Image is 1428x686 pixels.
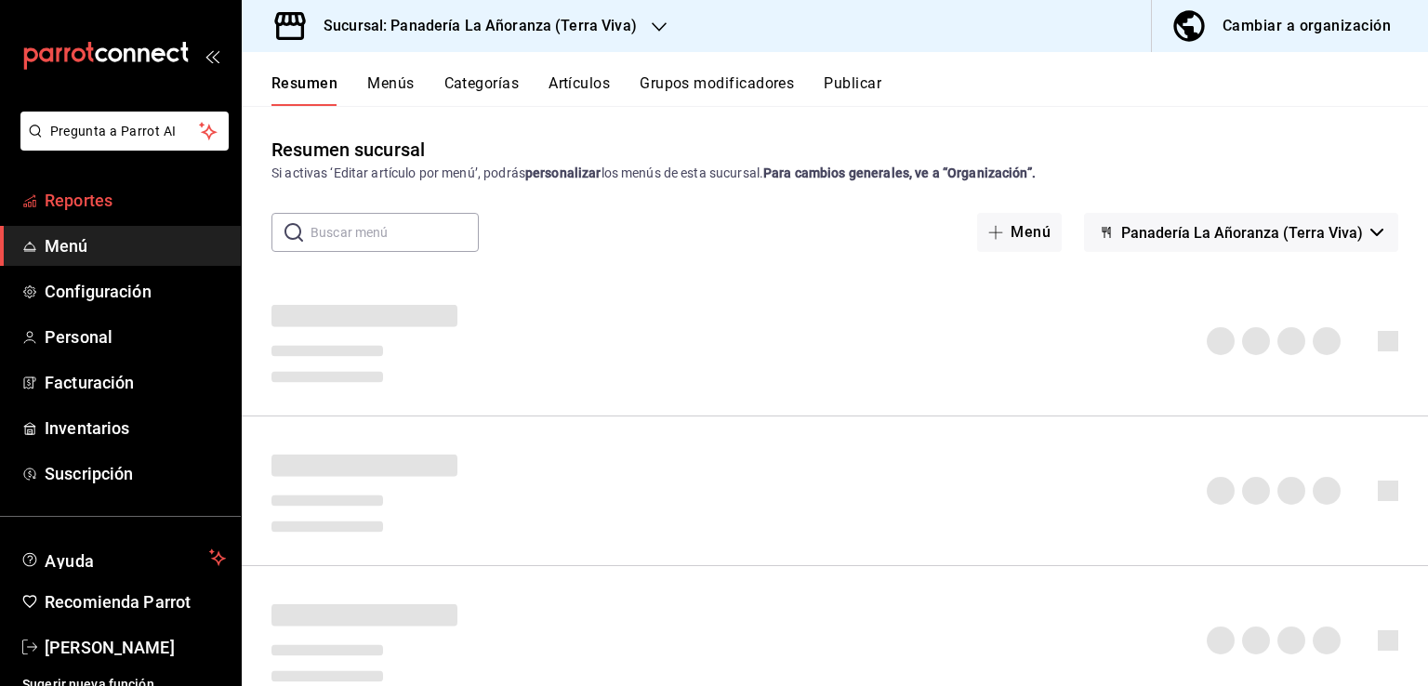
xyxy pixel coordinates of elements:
[50,122,200,141] span: Pregunta a Parrot AI
[271,74,1428,106] div: navigation tabs
[45,589,226,614] span: Recomienda Parrot
[271,74,337,106] button: Resumen
[45,233,226,258] span: Menú
[640,74,794,106] button: Grupos modificadores
[311,214,479,251] input: Buscar menú
[13,135,229,154] a: Pregunta a Parrot AI
[45,635,226,660] span: [PERSON_NAME]
[525,165,602,180] strong: personalizar
[309,15,637,37] h3: Sucursal: Panadería La Añoranza (Terra Viva)
[271,136,425,164] div: Resumen sucursal
[45,547,202,569] span: Ayuda
[205,48,219,63] button: open_drawer_menu
[1121,224,1363,242] span: Panadería La Añoranza (Terra Viva)
[549,74,610,106] button: Artículos
[45,188,226,213] span: Reportes
[763,165,1036,180] strong: Para cambios generales, ve a “Organización”.
[1223,13,1391,39] div: Cambiar a organización
[45,324,226,350] span: Personal
[1084,213,1398,252] button: Panadería La Añoranza (Terra Viva)
[977,213,1062,252] button: Menú
[271,164,1398,183] div: Si activas ‘Editar artículo por menú’, podrás los menús de esta sucursal.
[45,461,226,486] span: Suscripción
[45,370,226,395] span: Facturación
[367,74,414,106] button: Menús
[45,279,226,304] span: Configuración
[20,112,229,151] button: Pregunta a Parrot AI
[45,416,226,441] span: Inventarios
[444,74,520,106] button: Categorías
[824,74,881,106] button: Publicar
